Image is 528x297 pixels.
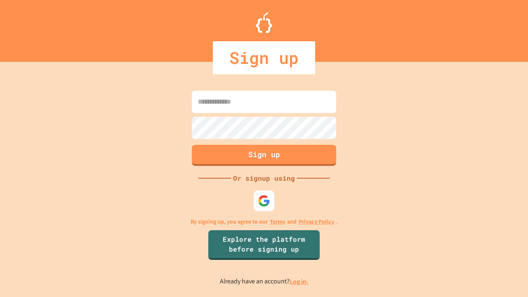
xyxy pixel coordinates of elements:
[191,217,338,226] p: By signing up, you agree to our and .
[270,217,285,226] a: Terms
[213,41,315,74] div: Sign up
[290,277,309,286] a: Log in.
[192,145,336,166] button: Sign up
[208,230,320,260] a: Explore the platform before signing up
[256,12,272,33] img: Logo.svg
[220,276,309,287] p: Already have an account?
[258,195,270,207] img: google-icon.svg
[299,217,334,226] a: Privacy Policy
[231,173,297,183] div: Or signup using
